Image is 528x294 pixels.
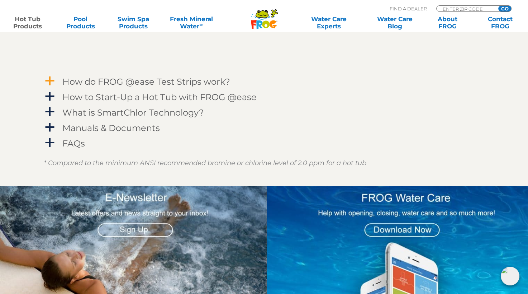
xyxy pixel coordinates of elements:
a: Fresh MineralWater∞ [166,15,217,30]
span: a [44,137,55,148]
h4: How do FROG @ease Test Strips work? [62,77,230,87]
h4: How to Start-Up a Hot Tub with FROG @ease [62,92,257,102]
input: GO [498,6,511,11]
a: AboutFROG [427,15,468,30]
img: openIcon [501,267,519,285]
h4: FAQs [62,139,85,148]
a: Water CareBlog [374,15,415,30]
a: Water CareExperts [296,15,362,30]
span: a [44,91,55,102]
a: a Manuals & Documents [44,121,485,135]
span: a [44,107,55,117]
a: Swim SpaProducts [113,15,154,30]
em: * Compared to the minimum ANSI recommended bromine or chlorine level of 2.0 ppm for a hot tub [44,159,366,167]
a: a FAQs [44,137,485,150]
a: a How to Start-Up a Hot Tub with FROG @ease [44,90,485,104]
a: a What is SmartChlor Technology? [44,106,485,119]
h4: Manuals & Documents [62,123,160,133]
sup: ∞ [199,22,203,27]
input: Zip Code Form [442,6,490,12]
span: a [44,122,55,133]
a: Hot TubProducts [7,15,48,30]
span: a [44,76,55,87]
a: PoolProducts [60,15,101,30]
h4: What is SmartChlor Technology? [62,108,204,117]
a: a How do FROG @ease Test Strips work? [44,75,485,88]
p: Find A Dealer [390,5,427,12]
a: ContactFROG [480,15,521,30]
